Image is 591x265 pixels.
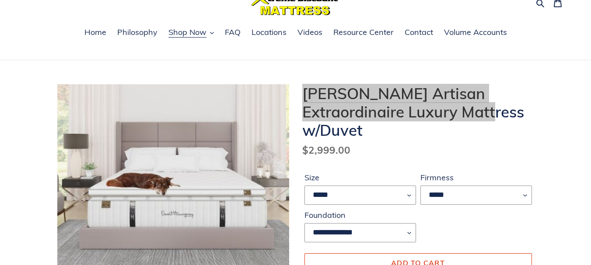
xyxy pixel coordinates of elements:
span: Home [84,27,106,38]
button: Shop Now [164,26,218,39]
h1: [PERSON_NAME] Artisan Extraordinaire Luxury Mattress w/Duvet [302,84,534,139]
a: Volume Accounts [440,26,511,39]
span: Volume Accounts [444,27,507,38]
a: Locations [247,26,291,39]
span: Locations [252,27,287,38]
a: FAQ [220,26,245,39]
span: Contact [405,27,433,38]
label: Firmness [420,172,532,183]
span: Shop Now [168,27,206,38]
a: Contact [400,26,437,39]
span: Resource Center [333,27,394,38]
span: Philosophy [117,27,157,38]
a: Resource Center [329,26,398,39]
a: Videos [293,26,327,39]
a: Home [80,26,111,39]
span: $2,999.00 [302,144,350,156]
label: Foundation [304,209,416,221]
label: Size [304,172,416,183]
a: Philosophy [113,26,162,39]
span: FAQ [225,27,241,38]
span: Videos [297,27,322,38]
